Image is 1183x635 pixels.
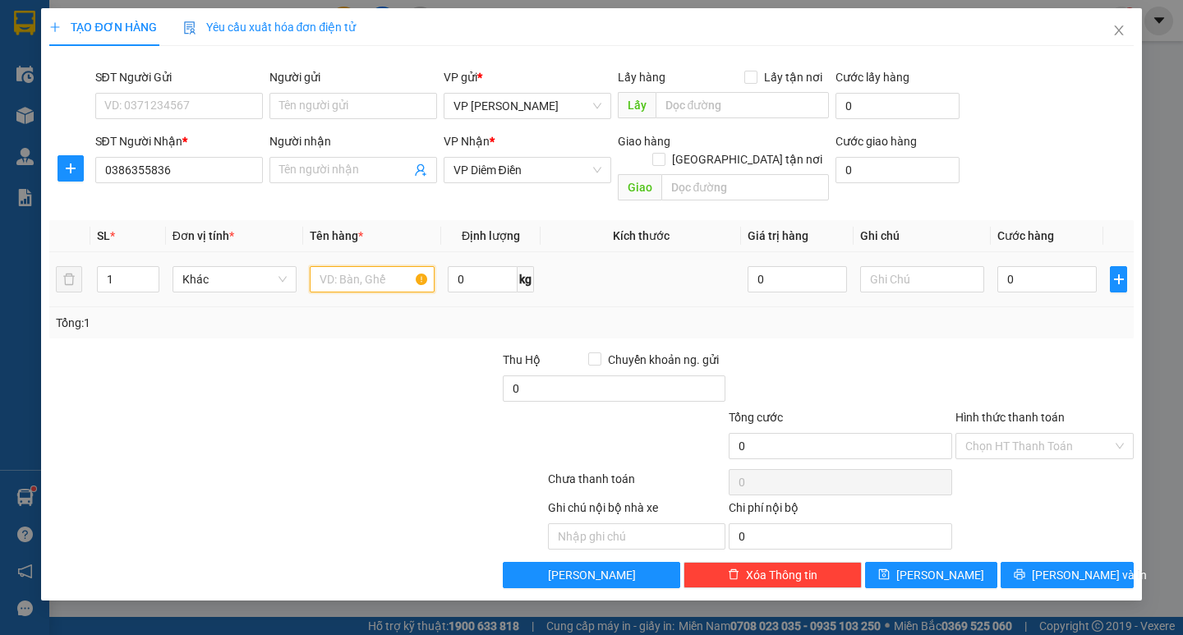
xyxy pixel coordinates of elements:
[835,157,960,183] input: Cước giao hàng
[51,111,128,125] span: -
[865,562,997,588] button: save[PERSON_NAME]
[444,135,490,148] span: VP Nhận
[546,470,728,499] div: Chưa thanh toán
[1032,566,1147,584] span: [PERSON_NAME] và In
[58,162,83,175] span: plus
[183,21,196,35] img: icon
[665,150,829,168] span: [GEOGRAPHIC_DATA] tận nơi
[1111,273,1125,286] span: plus
[618,71,665,84] span: Lấy hàng
[49,21,156,34] span: TẠO ĐƠN HÀNG
[310,229,363,242] span: Tên hàng
[618,92,656,118] span: Lấy
[601,351,725,369] span: Chuyển khoản ng. gửi
[835,93,960,119] input: Cước lấy hàng
[548,499,726,523] div: Ghi chú nội bộ nhà xe
[1014,568,1025,582] span: printer
[618,135,670,148] span: Giao hàng
[548,523,726,550] input: Nhập ghi chú
[503,353,541,366] span: Thu Hộ
[95,68,263,86] div: SĐT Người Gửi
[414,163,427,177] span: user-add
[729,411,783,424] span: Tổng cước
[183,21,357,34] span: Yêu cầu xuất hóa đơn điện tử
[860,266,984,292] input: Ghi Chú
[661,174,829,200] input: Dọc đường
[48,59,201,103] span: VP [PERSON_NAME] -
[878,568,890,582] span: save
[854,220,991,252] th: Ghi chú
[548,566,636,584] span: [PERSON_NAME]
[55,111,128,125] span: 0984418771
[618,174,661,200] span: Giao
[684,562,862,588] button: deleteXóa Thông tin
[1096,8,1142,54] button: Close
[997,229,1054,242] span: Cước hàng
[58,155,84,182] button: plus
[729,499,952,523] div: Chi phí nội bộ
[613,229,670,242] span: Kích thước
[1001,562,1133,588] button: printer[PERSON_NAME] và In
[757,68,829,86] span: Lấy tận nơi
[1110,266,1126,292] button: plus
[462,229,520,242] span: Định lượng
[1112,24,1125,37] span: close
[97,229,110,242] span: SL
[728,568,739,582] span: delete
[35,9,212,21] strong: CÔNG TY VẬN TẢI ĐỨC TRƯỞNG
[896,566,984,584] span: [PERSON_NAME]
[748,266,847,292] input: 0
[173,229,234,242] span: Đơn vị tính
[269,68,437,86] div: Người gửi
[48,59,201,103] span: 14 [PERSON_NAME], [PERSON_NAME]
[48,42,52,56] span: -
[955,411,1065,424] label: Hình thức thanh toán
[835,135,917,148] label: Cước giao hàng
[453,94,601,118] span: VP Trần Bình
[96,24,151,36] strong: HOTLINE :
[746,566,817,584] span: Xóa Thông tin
[269,132,437,150] div: Người nhận
[12,67,30,79] span: Gửi
[503,562,681,588] button: [PERSON_NAME]
[518,266,534,292] span: kg
[748,229,808,242] span: Giá trị hàng
[56,314,458,332] div: Tổng: 1
[49,21,61,33] span: plus
[835,71,909,84] label: Cước lấy hàng
[56,266,82,292] button: delete
[453,158,601,182] span: VP Diêm Điền
[656,92,829,118] input: Dọc đường
[95,132,263,150] div: SĐT Người Nhận
[182,267,287,292] span: Khác
[310,266,434,292] input: VD: Bàn, Ghế
[444,68,611,86] div: VP gửi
